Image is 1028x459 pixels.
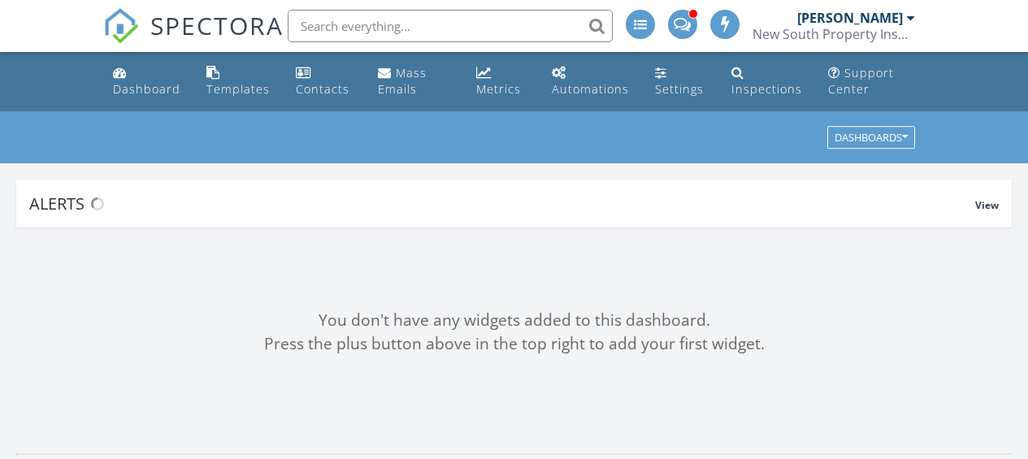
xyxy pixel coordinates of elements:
div: Mass Emails [378,65,427,97]
div: Contacts [296,81,349,97]
div: Support Center [828,65,894,97]
a: Automations (Advanced) [545,58,635,105]
a: Metrics [470,58,532,105]
a: SPECTORA [103,22,284,56]
span: View [975,198,999,212]
div: Dashboard [113,81,180,97]
div: Automations [552,81,629,97]
a: Mass Emails [371,58,457,105]
button: Dashboards [827,127,915,149]
div: New South Property Inspections, Inc. [753,26,915,42]
input: Search everything... [288,10,613,42]
div: [PERSON_NAME] [797,10,903,26]
a: Inspections [725,58,809,105]
img: The Best Home Inspection Software - Spectora [103,8,139,44]
span: SPECTORA [150,8,284,42]
div: Inspections [731,81,802,97]
div: Settings [655,81,704,97]
div: Metrics [476,81,521,97]
div: Templates [206,81,270,97]
a: Support Center [822,58,922,105]
a: Templates [200,58,276,105]
a: Settings [648,58,712,105]
a: Contacts [289,58,359,105]
div: Alerts [29,193,975,214]
a: Dashboard [106,58,187,105]
div: You don't have any widgets added to this dashboard. [16,309,1012,332]
div: Dashboards [835,132,908,144]
div: Press the plus button above in the top right to add your first widget. [16,332,1012,356]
